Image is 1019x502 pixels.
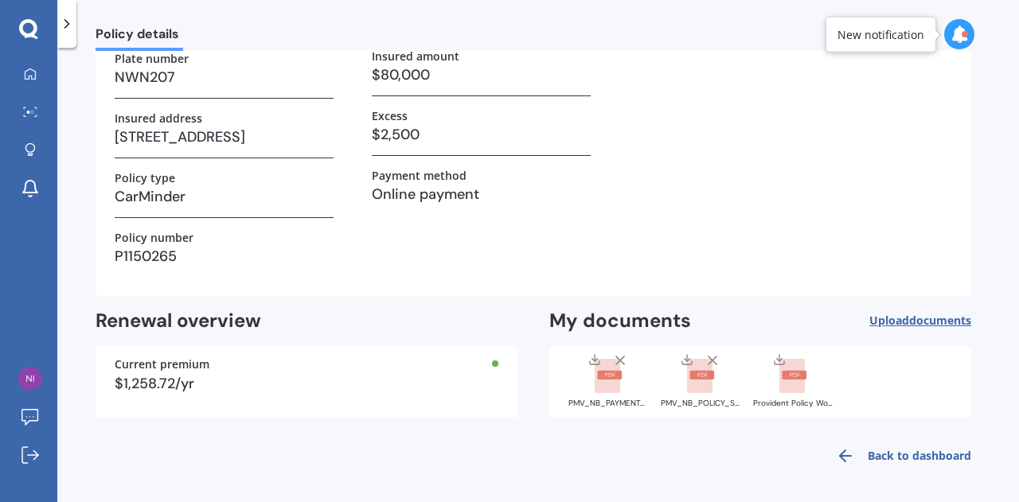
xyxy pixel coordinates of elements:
label: Excess [372,109,408,123]
label: Plate number [115,52,189,65]
label: Payment method [372,169,467,182]
span: documents [909,313,971,328]
div: PMV_NB_PAYMENT_ADVICE_1377729.pdf [568,399,648,407]
h2: Renewal overview [96,309,517,333]
div: Current premium [115,359,498,370]
div: $1,258.72/yr [115,376,498,391]
div: Provident Policy Wording.pdf [753,399,833,407]
label: Insured amount [372,49,459,63]
span: Policy details [96,26,183,48]
h3: P1150265 [115,244,334,268]
h3: $80,000 [372,63,591,87]
h3: $2,500 [372,123,591,146]
button: Uploaddocuments [869,309,971,333]
h3: NWN207 [115,65,334,89]
a: Back to dashboard [826,437,971,475]
label: Insured address [115,111,202,125]
img: b747769094c48d7dc2928683b02c895c [18,367,42,391]
h3: CarMinder [115,185,334,208]
div: New notification [837,26,924,42]
label: Policy type [115,171,175,185]
h2: My documents [549,309,691,333]
span: Upload [869,314,971,327]
div: PMV_NB_POLICY_SCHEDULE_1377728.pdf [661,399,740,407]
h3: [STREET_ADDRESS] [115,125,334,149]
h3: Online payment [372,182,591,206]
label: Policy number [115,231,193,244]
